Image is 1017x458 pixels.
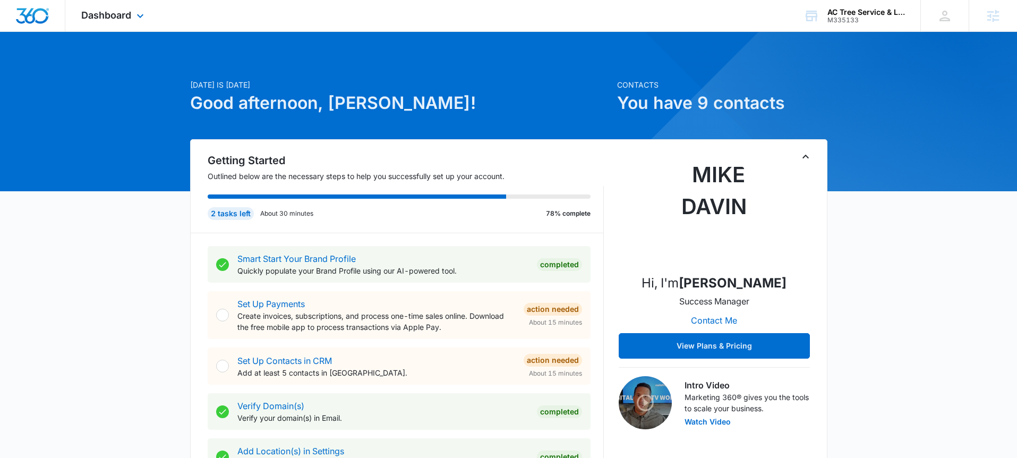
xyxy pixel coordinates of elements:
p: Add at least 5 contacts in [GEOGRAPHIC_DATA]. [237,367,515,378]
h1: You have 9 contacts [617,90,827,116]
div: account id [827,16,905,24]
button: Contact Me [680,308,748,333]
p: Contacts [617,79,827,90]
h2: Getting Started [208,152,604,168]
p: Marketing 360® gives you the tools to scale your business. [685,392,810,414]
a: Set Up Payments [237,299,305,309]
p: 78% complete [546,209,591,218]
p: Outlined below are the necessary steps to help you successfully set up your account. [208,171,604,182]
a: Add Location(s) in Settings [237,446,344,456]
a: Smart Start Your Brand Profile [237,253,356,264]
button: Watch Video [685,418,731,426]
div: Completed [537,405,582,418]
span: About 15 minutes [529,318,582,327]
div: Action Needed [524,303,582,316]
p: Success Manager [679,295,749,308]
button: Toggle Collapse [799,150,812,163]
div: 2 tasks left [208,207,254,220]
img: Mike Davin [661,159,767,265]
div: Completed [537,258,582,271]
button: View Plans & Pricing [619,333,810,359]
p: About 30 minutes [260,209,313,218]
div: account name [827,8,905,16]
h3: Intro Video [685,379,810,392]
div: Action Needed [524,354,582,367]
p: Hi, I'm [642,274,787,293]
span: Dashboard [81,10,131,21]
strong: [PERSON_NAME] [679,275,787,291]
a: Verify Domain(s) [237,401,304,411]
p: Verify your domain(s) in Email. [237,412,528,423]
p: Quickly populate your Brand Profile using our AI-powered tool. [237,265,528,276]
span: About 15 minutes [529,369,582,378]
a: Set Up Contacts in CRM [237,355,332,366]
h1: Good afternoon, [PERSON_NAME]! [190,90,611,116]
p: Create invoices, subscriptions, and process one-time sales online. Download the free mobile app t... [237,310,515,333]
img: Intro Video [619,376,672,429]
p: [DATE] is [DATE] [190,79,611,90]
